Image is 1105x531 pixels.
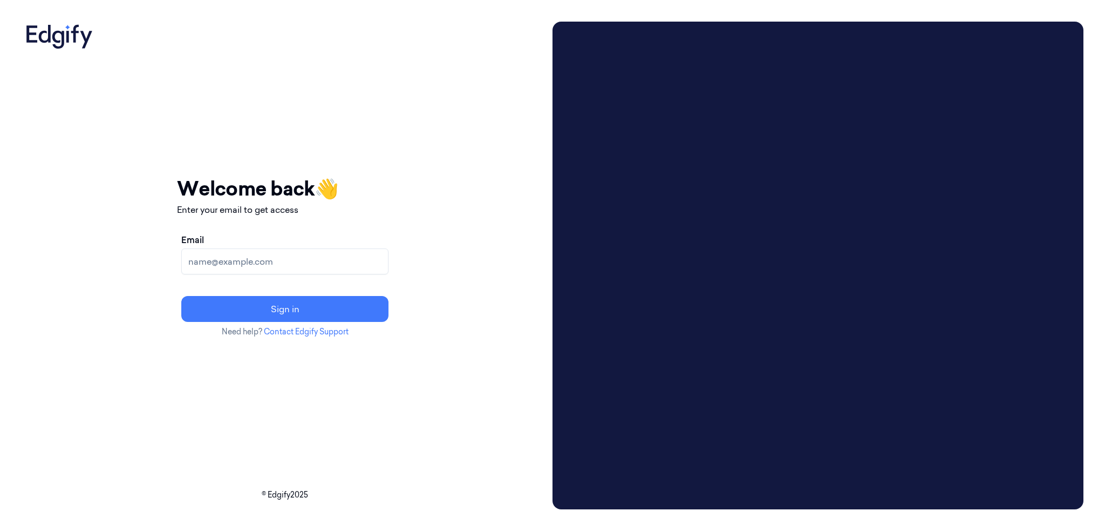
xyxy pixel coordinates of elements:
button: Sign in [181,296,388,322]
p: Need help? [177,326,393,338]
input: name@example.com [181,248,388,274]
a: Contact Edgify Support [264,327,349,337]
p: © Edgify 2025 [22,489,548,501]
label: Email [181,233,204,246]
p: Enter your email to get access [177,203,393,216]
h1: Welcome back 👋 [177,174,393,203]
